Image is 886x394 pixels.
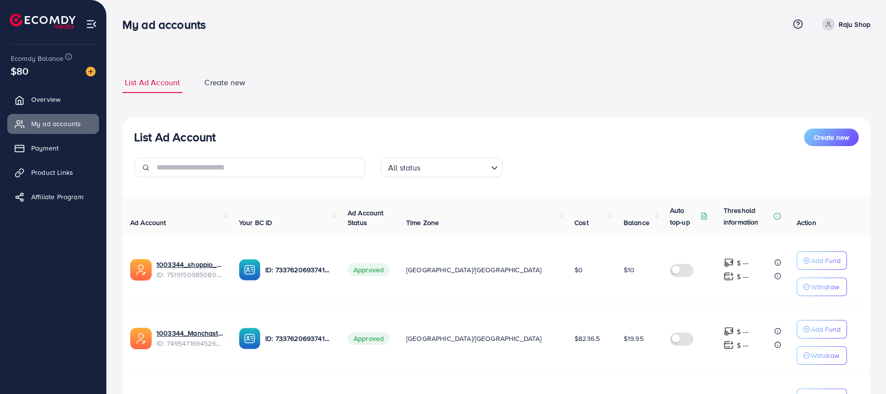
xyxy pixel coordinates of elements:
span: Cost [574,218,589,227]
p: $ --- [737,339,749,351]
img: top-up amount [724,326,734,337]
p: Withdraw [811,350,839,361]
p: $ --- [737,326,749,338]
span: [GEOGRAPHIC_DATA]/[GEOGRAPHIC_DATA] [406,334,542,343]
span: All status [386,161,423,175]
img: ic-ads-acc.e4c84228.svg [130,259,152,281]
button: Add Fund [797,251,847,270]
span: Affiliate Program [31,192,83,202]
span: Overview [31,94,60,104]
span: Action [797,218,816,227]
span: Your BC ID [239,218,273,227]
span: Balance [624,218,650,227]
a: Raju Shop [818,18,870,31]
img: logo [10,14,76,29]
span: $19.95 [624,334,644,343]
span: My ad accounts [31,119,81,129]
p: $ --- [737,257,749,269]
a: 1003344_shoppio_1750688962312 [157,260,223,269]
a: 1003344_Manchaster_1745175503024 [157,328,223,338]
div: <span class='underline'>1003344_shoppio_1750688962312</span></br>7519150985080684551 [157,260,223,280]
img: menu [86,19,97,30]
h3: My ad accounts [122,18,214,32]
a: Affiliate Program [7,187,99,206]
span: Payment [31,143,59,153]
span: $80 [11,64,28,78]
img: ic-ads-acc.e4c84228.svg [130,328,152,349]
button: Add Fund [797,320,847,338]
button: Withdraw [797,278,847,296]
span: Ecomdy Balance [11,54,63,63]
a: Product Links [7,163,99,182]
p: Threshold information [724,205,771,228]
span: $8236.5 [574,334,600,343]
span: Create new [204,77,245,88]
p: Auto top-up [670,205,698,228]
p: Add Fund [811,255,841,266]
a: Payment [7,138,99,158]
div: <span class='underline'>1003344_Manchaster_1745175503024</span></br>7495471694526988304 [157,328,223,348]
a: My ad accounts [7,114,99,133]
span: Approved [348,332,390,345]
h3: List Ad Account [134,130,216,144]
button: Create new [804,129,859,146]
img: top-up amount [724,340,734,350]
p: $ --- [737,271,749,282]
img: ic-ba-acc.ded83a64.svg [239,259,260,281]
img: top-up amount [724,258,734,268]
span: Create new [814,132,849,142]
span: ID: 7519150985080684551 [157,270,223,280]
span: Ad Account [130,218,166,227]
input: Search for option [424,159,487,175]
img: image [86,67,96,76]
p: ID: 7337620693741338625 [265,333,332,344]
span: ID: 7495471694526988304 [157,338,223,348]
a: Overview [7,90,99,109]
span: $10 [624,265,634,275]
div: Search for option [381,158,503,177]
button: Withdraw [797,346,847,365]
span: Time Zone [406,218,439,227]
span: Product Links [31,168,73,177]
span: $0 [574,265,583,275]
p: Add Fund [811,323,841,335]
img: top-up amount [724,271,734,281]
p: Withdraw [811,281,839,293]
span: [GEOGRAPHIC_DATA]/[GEOGRAPHIC_DATA] [406,265,542,275]
p: ID: 7337620693741338625 [265,264,332,276]
span: Ad Account Status [348,208,384,227]
span: List Ad Account [125,77,180,88]
p: Raju Shop [839,19,870,30]
span: Approved [348,263,390,276]
img: ic-ba-acc.ded83a64.svg [239,328,260,349]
